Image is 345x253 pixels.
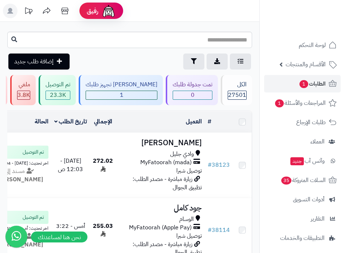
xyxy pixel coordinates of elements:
span: رفيق [87,7,98,15]
a: السلات المتروكة35 [264,171,341,189]
span: السلات المتروكة [281,175,326,185]
a: تم التوصيل 23.3K [37,75,77,105]
span: زيارة مباشرة - مصدر الطلب: تطبيق الجوال [133,175,202,192]
a: تمت جدولة طلبك 0 [164,75,219,105]
span: التطبيقات والخدمات [280,233,325,243]
a: تاريخ الطلب [54,117,87,126]
div: الكل [228,80,247,89]
span: 255.03 [93,222,113,239]
a: الحالة [35,117,48,126]
a: وآتس آبجديد [264,152,341,170]
a: #38114 [208,226,230,234]
span: توصيل شبرا [176,232,202,240]
span: المراجعات والأسئلة [274,98,326,108]
span: الأقسام والمنتجات [286,59,326,70]
h3: [PERSON_NAME] [119,139,202,147]
span: 1 [275,99,284,107]
span: وآتس آب [290,156,325,166]
a: الكل27501 [219,75,254,105]
span: # [208,226,212,234]
span: # [208,161,212,169]
span: توصيل شبرا [176,166,202,175]
span: العملاء [310,137,325,147]
span: MyFatoorah (Apple Pay) [129,224,192,232]
span: 0 [173,91,212,99]
span: تم التوصيل [23,149,44,156]
a: أدوات التسويق [264,191,341,208]
img: logo-2.png [295,18,338,33]
a: الإجمالي [94,117,112,126]
img: ai-face.png [101,4,116,18]
div: 3825 [17,91,30,99]
a: العملاء [264,133,341,150]
a: ملغي 3.8K [9,75,37,105]
span: طلبات الإرجاع [296,117,326,127]
span: الوسام [179,215,194,224]
a: [PERSON_NAME] تجهيز طلبك 1 [77,75,164,105]
h3: جود كامل [119,204,202,212]
span: التقارير [311,214,325,224]
div: ملغي [17,80,30,89]
a: إضافة طلب جديد [8,54,70,70]
a: لوحة التحكم [264,36,341,54]
span: 272.02 [93,157,113,174]
a: العميل [186,117,202,126]
span: جديد [290,157,304,165]
div: [PERSON_NAME] تجهيز طلبك [86,80,157,89]
span: تم التوصيل [23,214,44,221]
div: 23302 [46,91,70,99]
span: أمس - 3:22 م [56,222,85,239]
a: التطبيقات والخدمات [264,229,341,247]
a: التقارير [264,210,341,228]
span: إضافة طلب جديد [14,57,54,66]
span: MyFatoorah (mada) [140,158,192,167]
a: طلبات الإرجاع [264,114,341,131]
span: [DATE] - 12:03 ص [58,157,83,174]
div: تمت جدولة طلبك [173,80,212,89]
a: الطلبات1 [264,75,341,92]
div: تم التوصيل [46,80,70,89]
a: # [208,117,211,126]
span: 3.8K [17,91,30,99]
span: 23.3K [46,91,70,99]
span: 35 [281,177,291,185]
span: 27501 [228,91,246,99]
span: 1 [299,80,308,88]
span: أدوات التسويق [293,194,325,205]
span: الطلبات [299,79,326,89]
span: لوحة التحكم [299,40,326,50]
a: تحديثات المنصة [19,4,38,20]
span: 1 [86,91,157,99]
a: المراجعات والأسئلة1 [264,94,341,112]
span: وادي جليل [170,150,194,158]
a: #38123 [208,161,230,169]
